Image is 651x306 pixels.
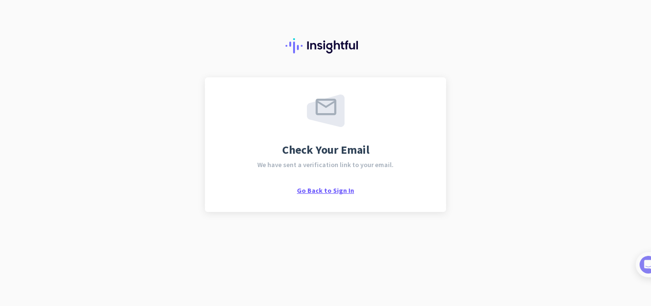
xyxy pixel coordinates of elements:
[285,38,366,53] img: Insightful
[297,186,354,195] span: Go Back to Sign In
[307,95,345,127] img: email-sent
[282,144,369,156] span: Check Your Email
[257,161,394,168] span: We have sent a verification link to your email.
